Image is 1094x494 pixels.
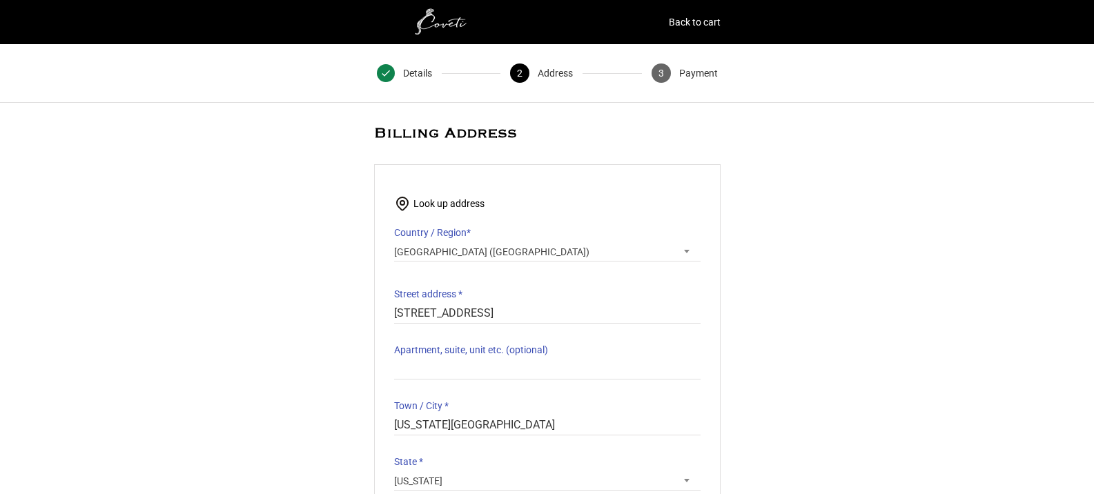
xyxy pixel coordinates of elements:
button: 3 Payment [642,44,727,102]
label: Town / City [394,396,701,415]
button: 1 Details [367,44,442,102]
button: Look up address [394,194,485,213]
button: 2 Address [500,44,583,102]
label: State [394,452,701,471]
span: 1 [377,64,395,82]
span: 2 [510,63,529,83]
label: Street address [394,284,701,304]
label: Apartment, suite, unit etc. [394,340,701,359]
h2: Billing Address [374,125,721,142]
span: Details [403,63,432,83]
span: Country / Region [394,242,701,261]
span: (optional) [506,344,548,355]
span: Texas [394,471,701,491]
img: white1.png [374,8,512,36]
span: Payment [679,63,718,83]
label: Country / Region [394,223,701,242]
span: State [394,471,701,491]
span: United States (US) [394,242,701,261]
span: Address [538,63,573,83]
span: 3 [652,63,671,83]
a: Back to cart [669,12,721,32]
